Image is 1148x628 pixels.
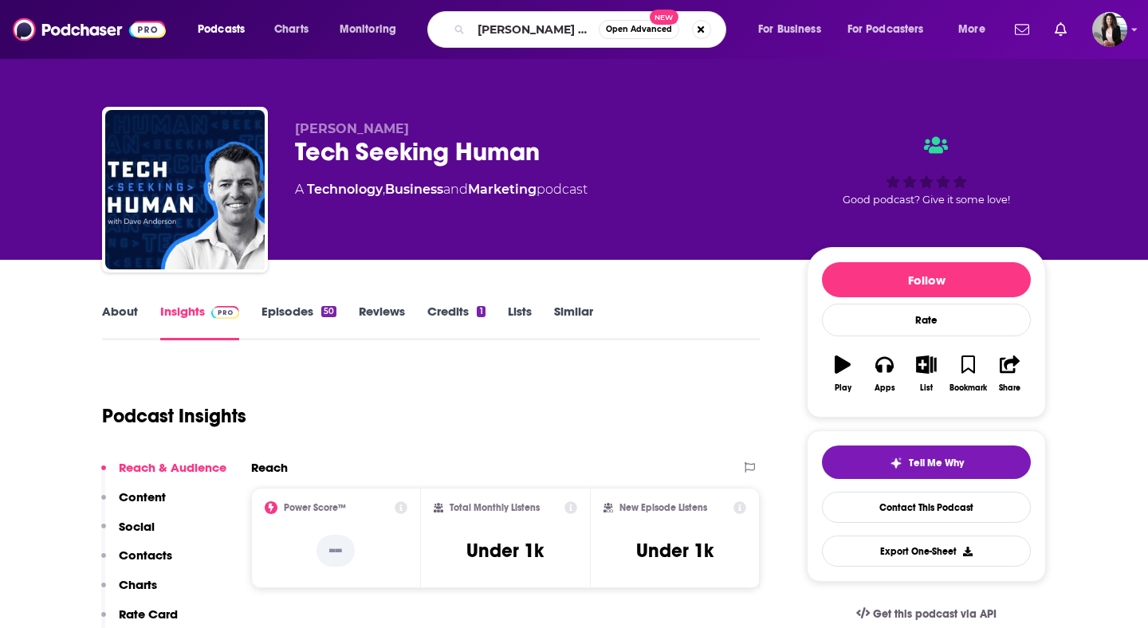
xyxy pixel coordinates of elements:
[295,121,409,136] span: [PERSON_NAME]
[909,457,964,469] span: Tell Me Why
[102,404,246,428] h1: Podcast Insights
[822,345,863,402] button: Play
[1008,16,1036,43] a: Show notifications dropdown
[863,345,905,402] button: Apps
[105,110,265,269] img: Tech Seeking Human
[1092,12,1127,47] button: Show profile menu
[650,10,678,25] span: New
[466,539,544,563] h3: Under 1k
[873,607,997,621] span: Get this podcast via API
[359,304,405,340] a: Reviews
[119,577,157,592] p: Charts
[443,182,468,197] span: and
[383,182,385,197] span: ,
[920,383,933,393] div: List
[251,460,288,475] h2: Reach
[442,11,741,48] div: Search podcasts, credits, & more...
[822,262,1031,297] button: Follow
[807,121,1046,220] div: Good podcast? Give it some love!
[822,445,1031,479] button: tell me why sparkleTell Me Why
[13,14,166,45] img: Podchaser - Follow, Share and Rate Podcasts
[119,489,166,504] p: Content
[1048,16,1073,43] a: Show notifications dropdown
[477,306,485,317] div: 1
[198,18,245,41] span: Podcasts
[989,345,1031,402] button: Share
[274,18,309,41] span: Charts
[822,492,1031,523] a: Contact This Podcast
[321,306,336,317] div: 50
[890,457,902,469] img: tell me why sparkle
[295,180,588,199] div: A podcast
[427,304,485,340] a: Credits1
[1092,12,1127,47] span: Logged in as ElizabethCole
[875,383,895,393] div: Apps
[847,18,924,41] span: For Podcasters
[211,306,239,319] img: Podchaser Pro
[468,182,537,197] a: Marketing
[947,17,1005,42] button: open menu
[160,304,239,340] a: InsightsPodchaser Pro
[619,502,707,513] h2: New Episode Listens
[1092,12,1127,47] img: User Profile
[599,20,679,39] button: Open AdvancedNew
[747,17,841,42] button: open menu
[264,17,318,42] a: Charts
[471,17,599,42] input: Search podcasts, credits, & more...
[340,18,396,41] span: Monitoring
[307,182,383,197] a: Technology
[101,460,226,489] button: Reach & Audience
[385,182,443,197] a: Business
[101,489,166,519] button: Content
[606,26,672,33] span: Open Advanced
[837,17,947,42] button: open menu
[999,383,1020,393] div: Share
[958,18,985,41] span: More
[102,304,138,340] a: About
[119,548,172,563] p: Contacts
[101,548,172,577] button: Contacts
[822,536,1031,567] button: Export One-Sheet
[316,535,355,567] p: --
[261,304,336,340] a: Episodes50
[450,502,540,513] h2: Total Monthly Listens
[328,17,417,42] button: open menu
[949,383,987,393] div: Bookmark
[636,539,714,563] h3: Under 1k
[119,460,226,475] p: Reach & Audience
[835,383,851,393] div: Play
[822,304,1031,336] div: Rate
[101,519,155,548] button: Social
[758,18,821,41] span: For Business
[101,577,157,606] button: Charts
[947,345,989,402] button: Bookmark
[843,194,1010,206] span: Good podcast? Give it some love!
[187,17,265,42] button: open menu
[284,502,346,513] h2: Power Score™
[906,345,947,402] button: List
[119,519,155,534] p: Social
[554,304,593,340] a: Similar
[119,606,178,622] p: Rate Card
[508,304,532,340] a: Lists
